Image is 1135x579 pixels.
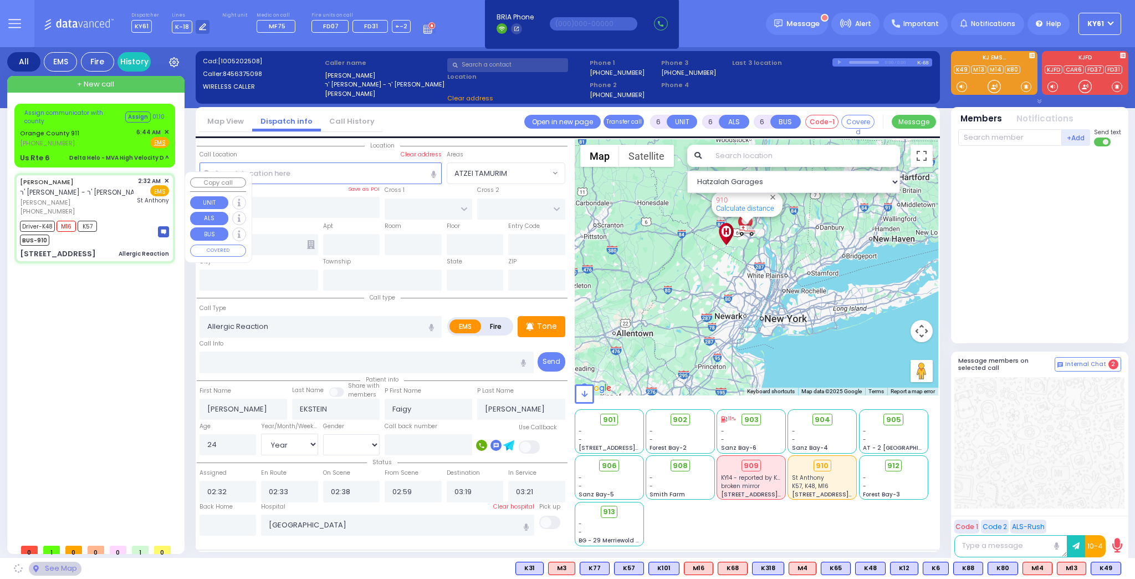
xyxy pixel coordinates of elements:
span: [STREET_ADDRESS][PERSON_NAME] [721,490,826,499]
span: ר' [PERSON_NAME] - ר' [PERSON_NAME] [20,187,147,197]
label: Fire units on call [311,12,411,19]
label: Last Name [292,386,324,395]
label: Apt [323,222,333,231]
span: FD07 [323,22,339,31]
input: Search location here [200,162,442,184]
label: On Scene [323,469,350,478]
div: K318 [752,562,784,575]
div: Year/Month/Week/Day [261,422,318,431]
div: 01:10 [152,113,165,121]
label: EMS [449,319,482,333]
div: Fire [81,52,114,72]
label: KJFD [1042,55,1128,63]
span: 2 [1108,359,1118,369]
span: 1 [43,546,60,554]
label: First Name [200,387,231,395]
div: K101 [648,562,679,575]
div: SHLOME CHAIM EKSTEIN [735,202,755,235]
span: Forest Bay-3 [863,490,900,499]
label: Destination [447,469,480,478]
span: KY14 - reported by K90 [721,474,785,482]
a: K49 [954,65,970,74]
button: BUS [190,227,228,241]
div: See map [29,562,81,576]
span: 901 [603,414,616,425]
span: Phone 4 [661,80,729,90]
small: Share with [348,382,380,390]
p: Tone [537,321,557,332]
span: Important [903,19,939,29]
span: 913 [603,506,615,517]
button: Assign [125,111,151,123]
div: ALS [548,562,575,575]
button: ALS [190,212,228,225]
label: Clear address [401,150,442,159]
div: K65 [821,562,851,575]
span: - [863,482,866,490]
span: +-2 [395,22,407,31]
a: M14 [988,65,1004,74]
a: M13 [971,65,986,74]
label: KJ EMS... [951,55,1037,63]
span: KY61 [1087,19,1104,29]
span: broken mirror [721,482,760,490]
div: BLS [821,562,851,575]
input: Search a contact [447,58,568,72]
label: State [447,257,462,266]
span: - [650,474,653,482]
label: Room [385,222,401,231]
span: ATZEI TAMURIM [447,163,550,183]
a: Map View [199,116,252,126]
span: 0 [88,546,104,554]
label: P First Name [385,387,421,395]
span: Patient info [360,375,404,384]
span: 904 [815,414,830,425]
label: Cross 1 [385,186,405,195]
span: Notifications [971,19,1015,29]
div: BLS [890,562,918,575]
div: EMS [44,52,77,72]
label: Clear hospital [493,502,534,511]
img: Logo [44,17,117,31]
span: St Anthony [792,474,824,482]
div: BLS [855,562,886,575]
div: Delta Helo - MVA High Velocity D ^ [69,154,169,162]
span: 1 [132,546,149,554]
div: 910 [814,460,831,472]
div: BLS [953,562,983,575]
a: Calculate distance [716,204,774,212]
span: KY61 [131,20,152,33]
a: Open in new page [524,115,601,129]
div: M14 [1022,562,1052,575]
span: 8456375098 [223,69,262,78]
a: Call History [321,116,383,126]
span: - [650,427,653,435]
span: Other building occupants [307,240,315,249]
span: Internal Chat [1065,360,1106,368]
span: ✕ [164,128,169,137]
span: BRIA Phone [497,12,534,22]
button: Drag Pegman onto the map to open Street View [911,360,933,382]
label: Age [200,422,211,431]
label: Assigned [200,469,227,478]
span: [STREET_ADDRESS][PERSON_NAME] [579,444,683,452]
span: [STREET_ADDRESS][PERSON_NAME] [792,490,897,499]
span: Phone 2 [590,80,657,90]
button: Close [768,192,778,202]
label: Call back number [385,422,437,431]
img: comment-alt.png [1057,362,1063,368]
span: 6:44 AM [136,128,161,136]
label: En Route [261,469,287,478]
span: - [650,482,653,490]
span: - [650,435,653,444]
input: Search location [708,145,900,167]
button: Code 2 [981,520,1009,534]
label: Cross 2 [477,186,499,195]
label: Floor [447,222,460,231]
label: Back Home [200,502,233,511]
label: Location [447,72,586,82]
span: BUS-910 [20,235,49,246]
span: AT - 2 [GEOGRAPHIC_DATA] [863,444,945,452]
div: BLS [988,562,1018,575]
button: Toggle fullscreen view [911,145,933,167]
